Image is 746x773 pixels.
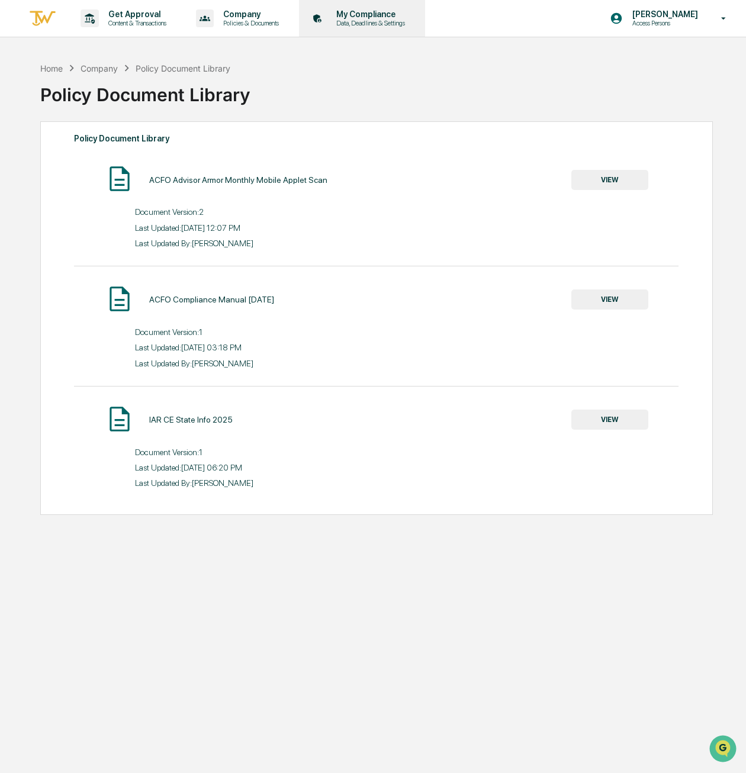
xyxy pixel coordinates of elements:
[214,19,285,27] p: Policies & Documents
[40,102,150,112] div: We're available if you need us!
[83,200,143,210] a: Powered byPylon
[135,343,377,352] div: Last Updated: [DATE] 03:18 PM
[12,150,21,160] div: 🖐️
[7,144,81,166] a: 🖐️Preclearance
[98,149,147,161] span: Attestations
[135,447,377,457] div: Document Version: 1
[24,149,76,161] span: Preclearance
[708,734,740,766] iframe: Open customer support
[135,223,377,233] div: Last Updated: [DATE] 12:07 PM
[327,19,411,27] p: Data, Deadlines & Settings
[571,289,648,310] button: VIEW
[12,91,33,112] img: 1746055101610-c473b297-6a78-478c-a979-82029cc54cd1
[31,54,195,66] input: Clear
[12,25,216,44] p: How can we help?
[201,94,216,108] button: Start new chat
[40,63,63,73] div: Home
[86,150,95,160] div: 🗄️
[40,91,194,102] div: Start new chat
[136,63,230,73] div: Policy Document Library
[135,478,377,488] div: Last Updated By: [PERSON_NAME]
[40,75,712,105] div: Policy Document Library
[24,172,75,183] span: Data Lookup
[105,284,134,314] img: Document Icon
[74,131,679,146] div: Policy Document Library
[135,207,377,217] div: Document Version: 2
[214,9,285,19] p: Company
[28,9,57,28] img: logo
[571,410,648,430] button: VIEW
[7,167,79,188] a: 🔎Data Lookup
[135,239,377,248] div: Last Updated By: [PERSON_NAME]
[135,463,377,472] div: Last Updated: [DATE] 06:20 PM
[105,404,134,434] img: Document Icon
[149,175,327,185] div: ACFO Advisor Armor Monthly Mobile Applet Scan
[135,327,377,337] div: Document Version: 1
[105,164,134,194] img: Document Icon
[81,144,152,166] a: 🗄️Attestations
[118,201,143,210] span: Pylon
[571,170,648,190] button: VIEW
[135,359,377,368] div: Last Updated By: [PERSON_NAME]
[149,295,274,304] div: ACFO Compliance Manual [DATE]
[327,9,411,19] p: My Compliance
[623,19,704,27] p: Access Persons
[12,173,21,182] div: 🔎
[99,19,172,27] p: Content & Transactions
[81,63,118,73] div: Company
[623,9,704,19] p: [PERSON_NAME]
[99,9,172,19] p: Get Approval
[149,415,233,424] div: IAR CE State Info 2025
